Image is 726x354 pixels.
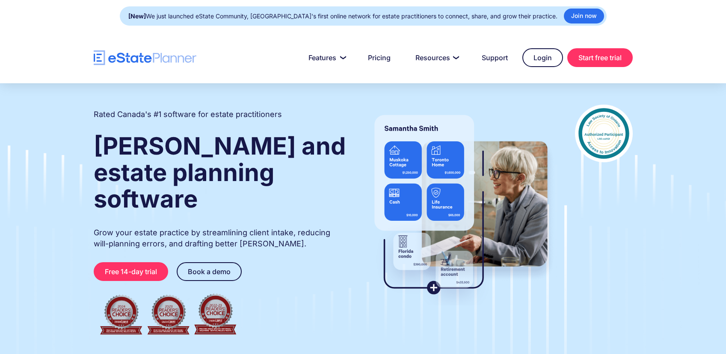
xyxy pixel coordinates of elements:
[522,48,563,67] a: Login
[177,262,242,281] a: Book a demo
[128,10,557,22] div: We just launched eState Community, [GEOGRAPHIC_DATA]'s first online network for estate practition...
[94,227,347,249] p: Grow your estate practice by streamlining client intake, reducing will-planning errors, and draft...
[298,49,353,66] a: Features
[471,49,518,66] a: Support
[358,49,401,66] a: Pricing
[364,105,558,305] img: estate planner showing wills to their clients, using eState Planner, a leading estate planning so...
[405,49,467,66] a: Resources
[564,9,604,23] a: Join now
[94,50,196,65] a: home
[94,109,282,120] h2: Rated Canada's #1 software for estate practitioners
[94,262,168,281] a: Free 14-day trial
[128,12,146,20] strong: [New]
[94,132,346,214] strong: [PERSON_NAME] and estate planning software
[567,48,633,67] a: Start free trial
